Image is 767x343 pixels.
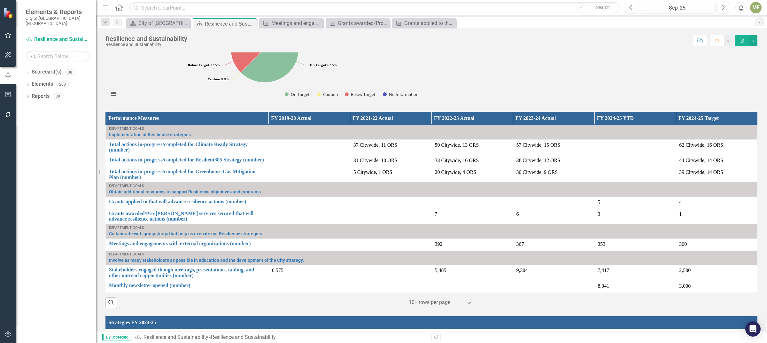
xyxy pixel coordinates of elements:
[676,139,757,155] td: Double-Click to Edit
[345,91,376,97] button: Show Below Target
[106,182,757,197] td: Double-Click to Edit Right Click for Context Menu
[676,265,757,280] td: Double-Click to Edit
[327,19,388,27] a: Grants awarded/Pro-[PERSON_NAME] services secured that will advance resilience actions (number)
[285,91,310,97] button: Show On Target
[516,241,524,247] span: 367
[271,19,322,27] div: Meetings and engagements with external organizations (number)
[105,8,427,104] div: Chart. Highcharts interactive chart.
[65,69,75,75] div: 38
[394,19,454,27] a: Grants applied to that will advance resilience actions (number)
[32,68,62,76] a: Scorecard(s)
[32,81,53,88] a: Elements
[431,208,513,224] td: Double-Click to Edit
[431,197,513,208] td: Double-Click to Edit
[109,127,754,131] div: Department Goals
[56,82,69,87] div: 200
[435,211,438,217] span: 7
[676,280,757,292] td: Double-Click to Edit
[109,211,265,222] a: Grants awarded/Pro-[PERSON_NAME] services secured that will advance resilience actions (number)
[435,169,476,175] span: 20 Citywide, 4 ORS
[3,7,15,19] img: ClearPoint Strategy
[350,280,431,292] td: Double-Click to Edit
[676,238,757,250] td: Double-Click to Edit
[435,158,479,163] span: 33 Citywide, 16 ORS
[639,2,716,13] button: Sep-25
[26,51,89,62] input: Search Below...
[679,199,682,205] span: 4
[310,63,337,67] text: 62.5%
[128,19,189,27] a: City of [GEOGRAPHIC_DATA]
[598,268,609,273] span: 7,417
[109,283,265,288] a: Monthly newsletter opened (number)
[676,155,757,167] td: Double-Click to Edit
[205,20,255,28] div: Resilience and Sustainability
[350,197,431,208] td: Double-Click to Edit
[516,142,560,148] span: 57 Citywide, 15 ORS
[109,253,754,256] div: Department Goals
[188,63,210,67] tspan: Below Target:
[389,91,419,97] text: No Information
[138,19,189,27] div: City of [GEOGRAPHIC_DATA]
[109,157,265,163] a: Total actions in-progress/completed for Resilient305 Strategy (number)
[109,231,754,236] a: Collaborate with groups/orgs that help us execute our Resilience strategies.
[676,167,757,182] td: Double-Click to Edit
[208,77,221,81] tspan: Caution:
[105,35,187,42] div: Resilience and Sustainability
[679,241,687,247] span: 300
[516,158,560,163] span: 38 Citywide, 12 ORS
[143,334,208,340] a: Resilience and Sustainability
[435,241,443,247] span: 392
[109,142,265,153] a: Total actions in-progress/completed for Climate Ready Strategy (number)
[435,268,446,273] span: 5,485
[679,283,691,289] span: 3,000
[404,19,454,27] div: Grants applied to that will advance resilience actions (number)
[106,139,269,155] td: Double-Click to Edit Right Click for Context Menu
[435,142,479,148] span: 50 Citywide, 13 ORS
[323,91,338,97] text: Caution
[750,2,762,13] button: MF
[106,224,757,238] td: Double-Click to Edit Right Click for Context Menu
[26,36,89,43] a: Resilience and Sustainability
[431,238,513,250] td: Double-Click to Edit
[676,208,757,224] td: Double-Click to Edit
[516,268,528,273] span: 9,304
[679,158,723,163] span: 44 Citywide, 14 ORS
[109,226,754,230] div: Department Goals
[106,125,757,140] td: Double-Click to Edit Right Click for Context Menu
[598,199,600,205] span: 5
[350,265,431,280] td: Double-Click to Edit
[431,280,513,292] td: Double-Click to Edit
[338,19,388,27] div: Grants awarded/Pro-[PERSON_NAME] services secured that will advance resilience actions (number)
[317,91,338,97] button: Show Caution
[109,184,754,188] div: Department Goals
[598,283,609,289] span: 8,041
[102,334,131,340] span: By Scorecard
[676,197,757,208] td: Double-Click to Edit
[53,94,63,99] div: 80
[596,5,610,10] span: Search
[106,265,269,280] td: Double-Click to Edit Right Click for Context Menu
[135,334,427,341] div: »
[109,89,118,98] button: View chart menu, Chart
[587,3,619,12] button: Search
[109,199,265,205] a: Grants applied to that will advance resilience actions (number)
[679,268,691,273] span: 2,500
[109,241,265,246] a: Meetings and engagements with external organizations (number)
[431,139,513,155] td: Double-Click to Edit
[188,63,220,67] text: 12.5%
[106,238,269,250] td: Double-Click to Edit Right Click for Context Menu
[383,91,418,97] button: Show No Information
[105,42,187,47] div: Resilience and Sustainability
[109,258,754,263] a: Involve as many stakeholders as possible in education and the development of the City strategy.
[129,2,620,13] input: Search ClearPoint...
[272,268,283,273] span: 6,575
[641,4,713,12] div: Sep-25
[106,208,269,224] td: Double-Click to Edit Right Click for Context Menu
[261,19,322,27] a: Meetings and engagements with external organizations (number)
[350,167,431,182] td: Double-Click to Edit
[231,49,265,72] path: Below Target, 1.
[106,250,757,265] td: Double-Click to Edit Right Click for Context Menu
[679,142,723,148] span: 62 Citywide, 16 ORS
[310,63,327,67] tspan: On Target:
